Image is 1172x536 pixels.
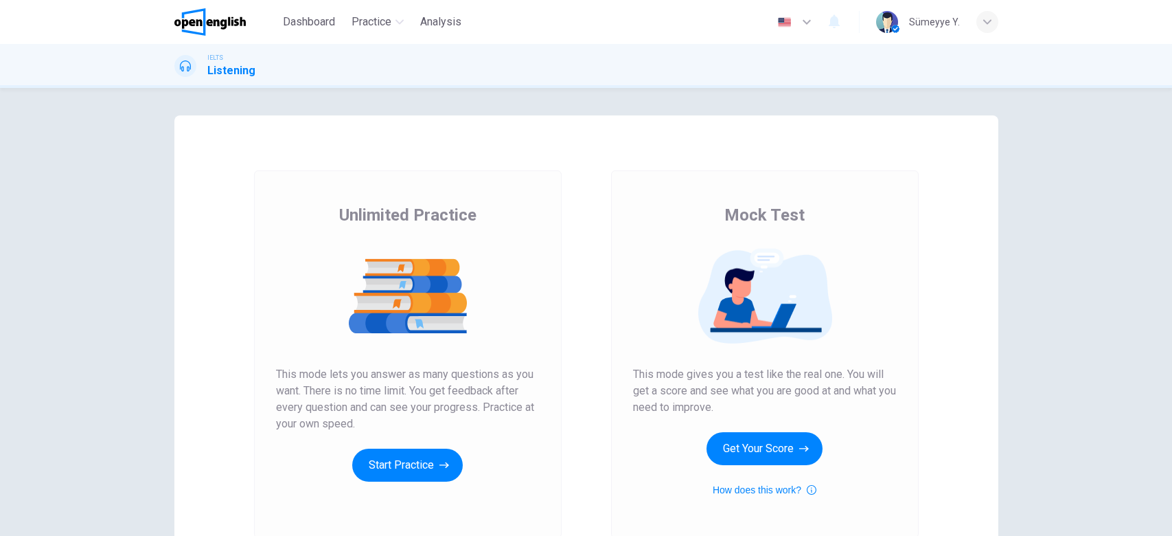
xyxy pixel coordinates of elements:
[174,8,246,36] img: OpenEnglish logo
[706,432,823,465] button: Get Your Score
[352,449,463,482] button: Start Practice
[420,14,461,30] span: Analysis
[876,11,898,33] img: Profile picture
[352,14,391,30] span: Practice
[713,482,816,498] button: How does this work?
[339,204,476,226] span: Unlimited Practice
[277,10,341,34] button: Dashboard
[207,53,223,63] span: IELTS
[415,10,467,34] button: Analysis
[909,14,960,30] div: Sümeyye Y.
[724,204,805,226] span: Mock Test
[283,14,335,30] span: Dashboard
[346,10,409,34] button: Practice
[776,17,793,27] img: en
[207,63,255,79] h1: Listening
[174,8,278,36] a: OpenEnglish logo
[633,366,897,416] span: This mode gives you a test like the real one. You will get a score and see what you are good at a...
[276,366,540,432] span: This mode lets you answer as many questions as you want. There is no time limit. You get feedback...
